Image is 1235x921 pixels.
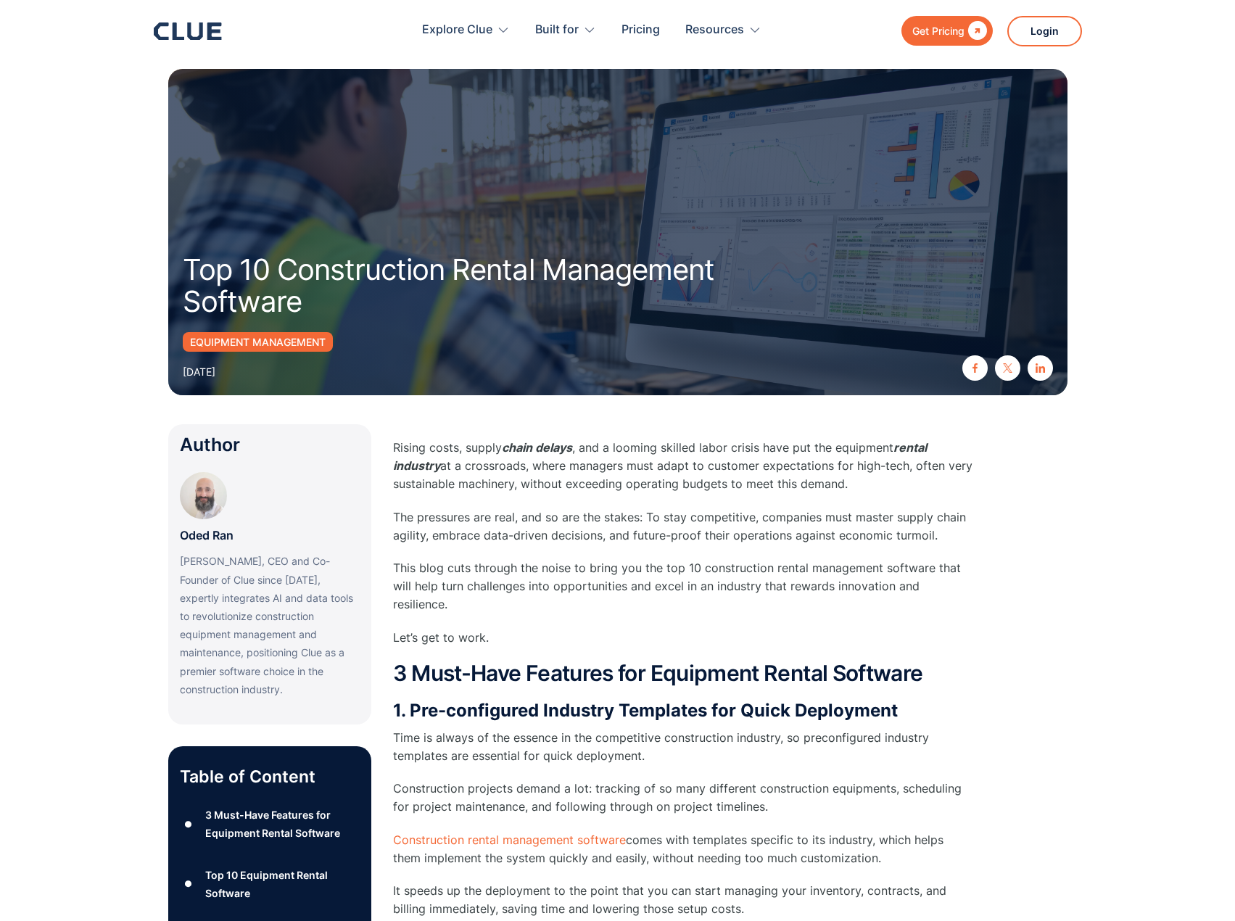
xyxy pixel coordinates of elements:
[1036,363,1045,373] img: linkedin icon
[180,526,234,545] p: Oded Ran
[912,22,965,40] div: Get Pricing
[1007,16,1082,46] a: Login
[502,440,572,455] em: chain delays
[180,814,197,835] div: ●
[393,831,973,867] p: comes with templates specific to its industry, which helps them implement the system quickly and ...
[685,7,761,53] div: Resources
[393,629,973,647] p: Let’s get to work.
[205,806,359,842] div: 3 Must-Have Features for Equipment Rental Software
[393,833,626,847] a: Construction rental management software
[1003,363,1012,373] img: twitter X icon
[180,436,360,454] div: Author
[422,7,510,53] div: Explore Clue
[535,7,596,53] div: Built for
[393,780,973,816] p: Construction projects demand a lot: tracking of so many different construction equipments, schedu...
[180,472,227,519] img: Oded Ran
[180,552,360,698] p: [PERSON_NAME], CEO and Co-Founder of Clue since [DATE], expertly integrates AI and data tools to ...
[180,866,360,902] a: ●Top 10 Equipment Rental Software
[183,363,215,381] div: [DATE]
[180,806,360,842] a: ●3 Must-Have Features for Equipment Rental Software
[180,765,360,788] p: Table of Content
[901,16,993,46] a: Get Pricing
[965,22,987,40] div: 
[970,363,980,373] img: facebook icon
[393,700,973,722] h3: 1. Pre-configured Industry Templates for Quick Deployment
[393,661,973,685] h2: 3 Must-Have Features for Equipment Rental Software
[393,440,927,473] em: rental industry
[393,559,973,614] p: This blog cuts through the noise to bring you the top 10 construction rental management software ...
[180,873,197,895] div: ●
[393,882,973,918] p: It speeds up the deployment to the point that you can start managing your inventory, contracts, a...
[393,439,973,494] p: Rising costs, supply , and a looming skilled labor crisis have put the equipment at a crossroads,...
[621,7,660,53] a: Pricing
[183,254,792,318] h1: Top 10 Construction Rental Management Software
[422,7,492,53] div: Explore Clue
[393,729,973,765] p: Time is always of the essence in the competitive construction industry, so preconfigured industry...
[685,7,744,53] div: Resources
[535,7,579,53] div: Built for
[393,508,973,545] p: The pressures are real, and so are the stakes: To stay competitive, companies must master supply ...
[205,866,359,902] div: Top 10 Equipment Rental Software
[183,332,333,352] a: Equipment Management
